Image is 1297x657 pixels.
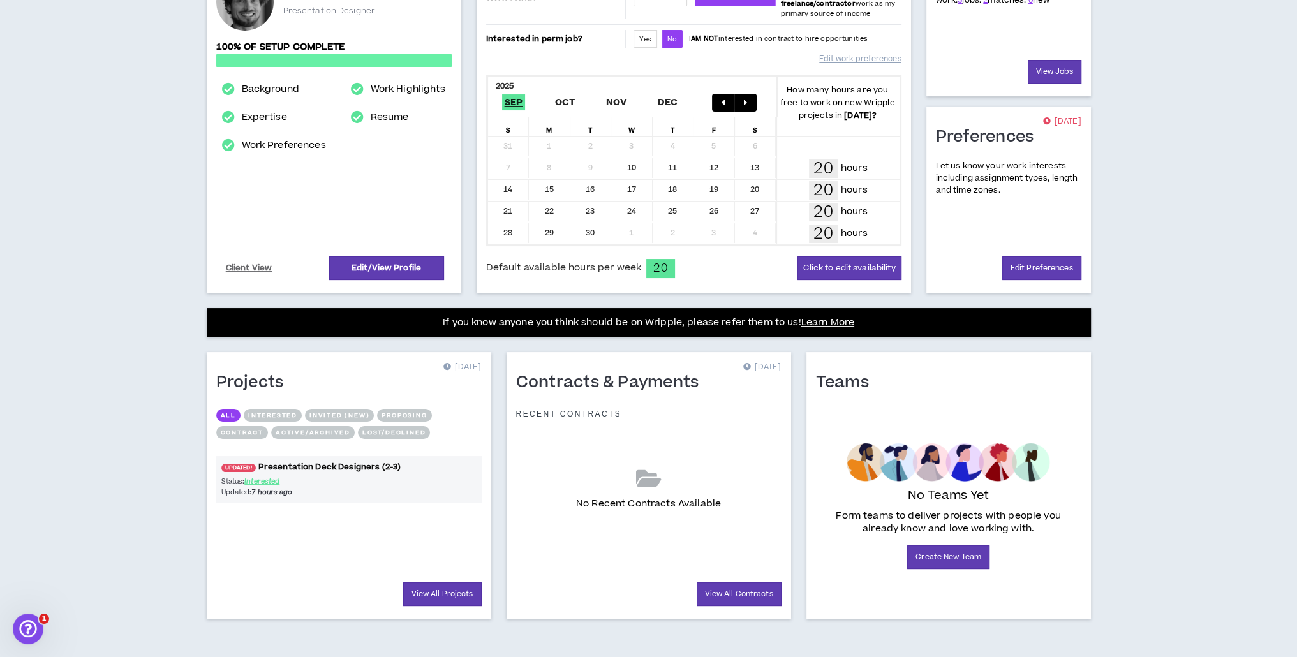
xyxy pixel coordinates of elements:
[71,77,201,89] div: joined the conversation
[691,34,718,43] strong: AM NOT
[358,426,430,439] button: Lost/Declined
[221,464,256,472] span: UPDATED!
[244,409,302,422] button: Interested
[1002,256,1081,280] a: Edit Preferences
[371,82,445,97] a: Work Highlights
[224,257,274,279] a: Client View
[443,315,854,330] p: If you know anyone you think should be on Wripple, please refer them to us!
[10,75,245,104] div: Gabriella says…
[443,361,481,374] p: [DATE]
[11,391,244,413] textarea: Message…
[552,94,578,110] span: Oct
[776,84,900,122] p: How many hours are you free to work on new Wripple projects in
[653,117,694,136] div: T
[219,413,239,433] button: Send a message…
[488,117,530,136] div: S
[36,7,57,27] div: Profile image for Gabriella
[20,247,91,255] div: Gabriella • 5h ago
[496,80,514,92] b: 2025
[516,373,709,393] h1: Contracts & Payments
[216,461,482,473] a: UPDATED!Presentation Deck Designers (2-3)
[20,418,30,428] button: Emoji picker
[1028,60,1081,84] a: View Jobs
[611,117,653,136] div: W
[936,127,1044,147] h1: Preferences
[81,418,91,428] button: Start recording
[56,275,235,300] div: Thanks [PERSON_NAME] for asking the client. Perfect.
[371,110,409,125] a: Resume
[40,418,50,428] button: Gif picker
[221,476,349,487] p: Status:
[841,183,868,197] p: hours
[502,94,526,110] span: Sep
[576,497,721,511] p: No Recent Contracts Available
[329,256,444,280] a: Edit/View Profile
[841,161,868,175] p: hours
[56,325,235,337] div: [PERSON_NAME]
[689,34,868,44] p: I interested in contract to hire opportunities
[10,104,245,267] div: Gabriella says…
[271,426,355,439] button: Active/Archived
[841,226,868,240] p: hours
[908,487,989,505] p: No Teams Yet
[377,409,431,422] button: Proposing
[516,409,622,419] p: Recent Contracts
[13,614,43,644] iframe: Intercom live chat
[54,77,67,89] div: Profile image for Gabriella
[819,48,901,70] a: Edit work preferences
[486,261,641,275] span: Default available hours per week
[61,418,71,428] button: Upload attachment
[62,16,119,29] p: Active 5h ago
[241,82,299,97] a: Background
[743,361,781,374] p: [DATE]
[216,409,241,422] button: All
[241,138,325,153] a: Work Preferences
[221,487,349,498] p: Updated:
[20,112,199,237] div: Hi [PERSON_NAME], I just spoke with the Delta client lead and they said they will accept applican...
[8,5,33,29] button: go back
[841,205,868,219] p: hours
[801,316,854,329] a: Learn More
[1042,115,1081,128] p: [DATE]
[10,267,245,431] div: Christiaan says…
[224,5,247,28] div: Close
[216,426,268,439] button: Contract
[907,545,989,569] a: Create New Team
[216,373,293,393] h1: Projects
[244,476,279,486] span: Interested
[735,117,776,136] div: S
[667,34,677,44] span: No
[305,409,374,422] button: Invited (new)
[251,487,292,497] i: 7 hours ago
[844,110,877,121] b: [DATE] ?
[697,582,782,606] a: View All Contracts
[216,40,452,54] p: 100% of setup complete
[283,5,376,17] p: Presentation Designer
[655,94,681,110] span: Dec
[936,160,1081,197] p: Let us know your work interests including assignment types, length and time zones.
[639,34,651,44] span: Yes
[847,443,1050,482] img: empty
[816,373,878,393] h1: Teams
[693,117,735,136] div: F
[604,94,630,110] span: Nov
[71,78,110,87] b: Gabriella
[39,614,49,624] span: 1
[403,582,482,606] a: View All Projects
[821,510,1076,535] p: Form teams to deliver projects with people you already know and love working with.
[46,267,245,415] div: Thanks [PERSON_NAME] for asking the client. Perfect.Best,[PERSON_NAME]
[241,110,286,125] a: Expertise
[200,5,224,29] button: Home
[529,117,570,136] div: M
[62,6,107,16] h1: Gabriella
[797,256,901,280] button: Click to edit availability
[10,104,209,244] div: Hi [PERSON_NAME], I just spoke with the Delta client lead and they said they will accept applican...
[570,117,612,136] div: T
[486,30,623,48] p: Interested in perm job?
[56,306,235,319] div: Best,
